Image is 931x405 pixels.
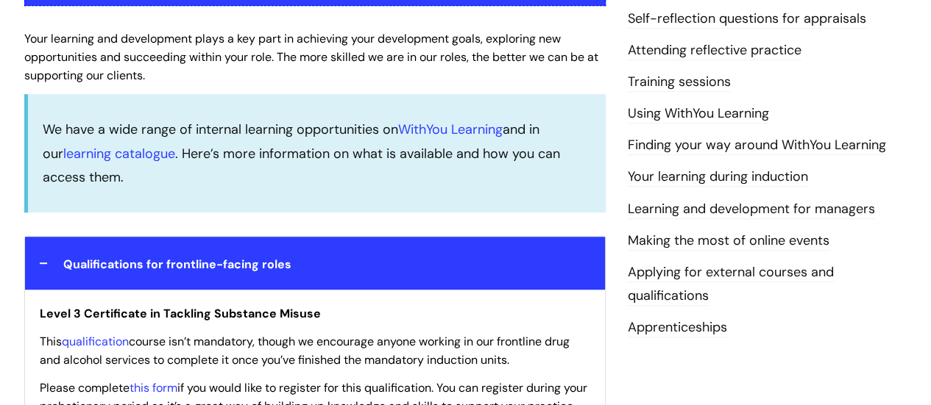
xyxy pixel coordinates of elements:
a: Your learning during induction [628,168,808,187]
p: We have a wide range of internal learning opportunities on and in our . Here’s more information o... [43,118,591,189]
a: Finding your way around WithYou Learning [628,136,886,155]
a: this form [130,380,177,395]
a: Learning and development for managers [628,200,875,219]
a: Making the most of online events [628,232,829,251]
a: Training sessions [628,73,731,92]
a: Self-reflection questions for appraisals [628,10,866,29]
a: Applying for external courses and qualifications [628,263,834,306]
a: learning catalogue [63,145,175,162]
a: Apprenticeships [628,318,727,337]
a: qualification [62,334,129,349]
a: WithYou Learning [398,121,503,138]
span: Level 3 Certificate in Tackling Substance Misuse [40,306,321,321]
span: Your learning and development plays a key part in achieving your development goals, exploring new... [24,31,598,83]
a: Attending reflective practice [628,41,801,60]
a: Using WithYou Learning [628,104,769,123]
span: Qualifications for frontline-facing roles [63,257,291,272]
span: This course isn’t mandatory, though we encourage anyone working in our frontline drug and alcohol... [40,334,570,368]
